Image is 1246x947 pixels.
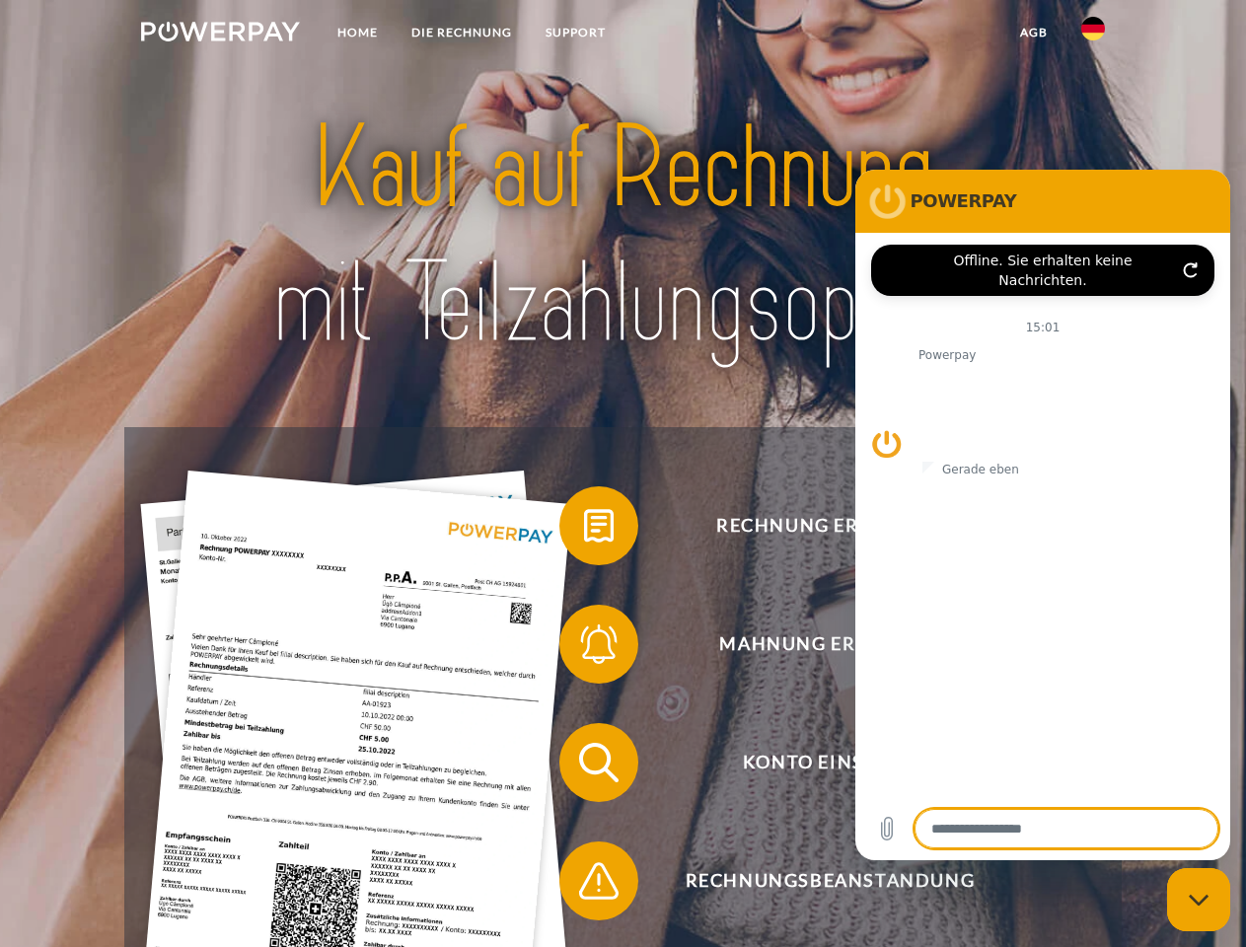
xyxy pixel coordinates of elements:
img: logo-powerpay-white.svg [141,22,300,41]
a: agb [1003,15,1064,50]
iframe: Schaltfläche zum Öffnen des Messaging-Fensters; Konversation läuft [1167,868,1230,931]
button: Mahnung erhalten? [559,605,1072,684]
img: qb_search.svg [574,738,623,787]
img: qb_warning.svg [574,856,623,906]
button: Konto einsehen [559,723,1072,802]
img: qb_bill.svg [574,501,623,550]
span: Mahnung erhalten? [588,605,1071,684]
img: qb_bell.svg [574,619,623,669]
span: Rechnung erhalten? [588,486,1071,565]
a: Home [321,15,395,50]
img: title-powerpay_de.svg [188,95,1058,378]
iframe: Messaging-Fenster [855,170,1230,860]
a: SUPPORT [529,15,623,50]
a: DIE RECHNUNG [395,15,529,50]
span: Rechnungsbeanstandung [588,841,1071,920]
button: Rechnung erhalten? [559,486,1072,565]
button: Rechnungsbeanstandung [559,841,1072,920]
span: Konto einsehen [588,723,1071,802]
img: de [1081,17,1105,40]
